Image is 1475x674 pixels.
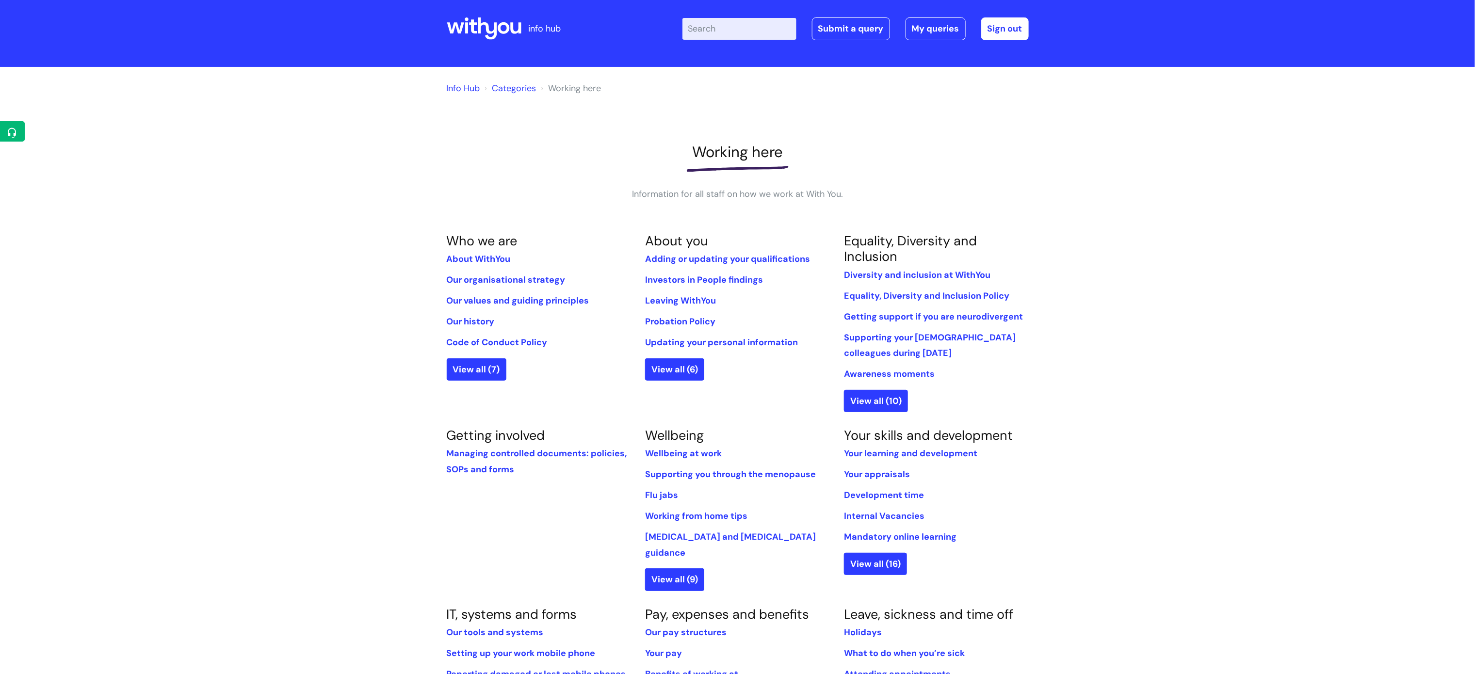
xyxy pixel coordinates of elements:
li: Working here [539,80,601,96]
a: View all (9) [645,568,704,591]
a: Awareness moments [844,368,935,380]
a: Development time [844,489,924,501]
p: Information for all staff on how we work at With You. [592,186,883,202]
a: Holidays [844,626,882,638]
a: Wellbeing [645,427,704,444]
a: Your learning and development [844,448,977,459]
a: Internal Vacancies [844,510,924,522]
a: Getting support if you are neurodivergent [844,311,1023,322]
a: Your pay [645,647,682,659]
a: Equality, Diversity and Inclusion [844,232,977,265]
a: Managing controlled documents: policies, SOPs and forms [447,448,627,475]
a: Flu jabs [645,489,678,501]
a: Our history [447,316,495,327]
a: View all (6) [645,358,704,381]
a: Supporting you through the menopause [645,468,816,480]
div: | - [682,17,1029,40]
a: Your skills and development [844,427,1013,444]
a: Who we are [447,232,518,249]
a: Adding or updating your qualifications [645,253,810,265]
a: What to do when you’re sick [844,647,965,659]
a: Supporting your [DEMOGRAPHIC_DATA] colleagues during [DATE] [844,332,1016,359]
a: Leave, sickness and time off [844,606,1013,623]
a: Getting involved [447,427,545,444]
a: Updating your personal information [645,337,798,348]
a: Setting up your work mobile phone [447,647,596,659]
a: Diversity and inclusion at WithYou [844,269,990,281]
a: Equality, Diversity and Inclusion Policy [844,290,1009,302]
a: Investors in People findings [645,274,763,286]
a: Probation Policy [645,316,715,327]
a: Info Hub [447,82,480,94]
a: Our tools and systems [447,626,544,638]
a: Your appraisals [844,468,910,480]
input: Search [682,18,796,39]
a: Leaving WithYou [645,295,716,306]
a: Wellbeing at work [645,448,722,459]
a: Submit a query [812,17,890,40]
p: info hub [529,21,561,36]
a: Our pay structures [645,626,727,638]
li: Solution home [483,80,536,96]
a: Code of Conduct Policy [447,337,548,348]
a: IT, systems and forms [447,606,577,623]
a: Categories [492,82,536,94]
a: Our organisational strategy [447,274,566,286]
a: Sign out [981,17,1029,40]
a: [MEDICAL_DATA] and [MEDICAL_DATA] guidance [645,531,816,558]
a: Our values and guiding principles [447,295,589,306]
a: View all (7) [447,358,506,381]
a: View all (16) [844,553,907,575]
a: My queries [906,17,966,40]
a: About WithYou [447,253,511,265]
a: Mandatory online learning [844,531,956,543]
h1: Working here [447,143,1029,161]
a: About you [645,232,708,249]
a: View all (10) [844,390,908,412]
a: Working from home tips [645,510,747,522]
a: Pay, expenses and benefits [645,606,809,623]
